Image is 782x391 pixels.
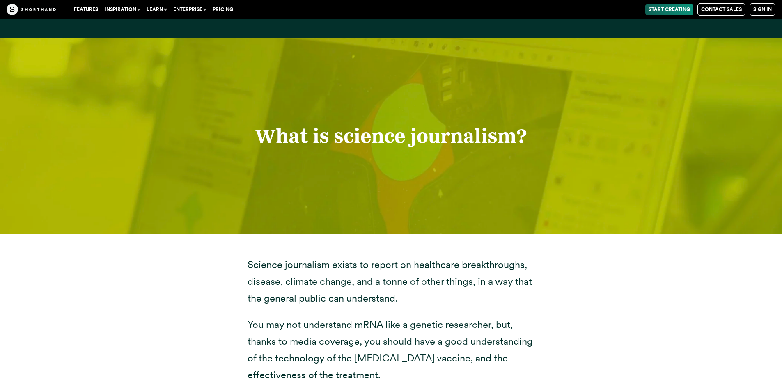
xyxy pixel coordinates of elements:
button: Enterprise [170,4,209,15]
p: Science journalism exists to report on healthcare breakthroughs, disease, climate change, and a t... [248,256,535,306]
button: Inspiration [101,4,143,15]
strong: What is science journalism? [255,124,527,148]
img: The Craft [7,4,56,15]
a: Start Creating [645,4,693,15]
a: Pricing [209,4,236,15]
a: Sign in [750,3,775,16]
a: Features [71,4,101,15]
button: Learn [143,4,170,15]
a: Contact Sales [697,3,745,16]
p: You may not understand mRNA like a genetic researcher, but, thanks to media coverage, you should ... [248,316,535,383]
